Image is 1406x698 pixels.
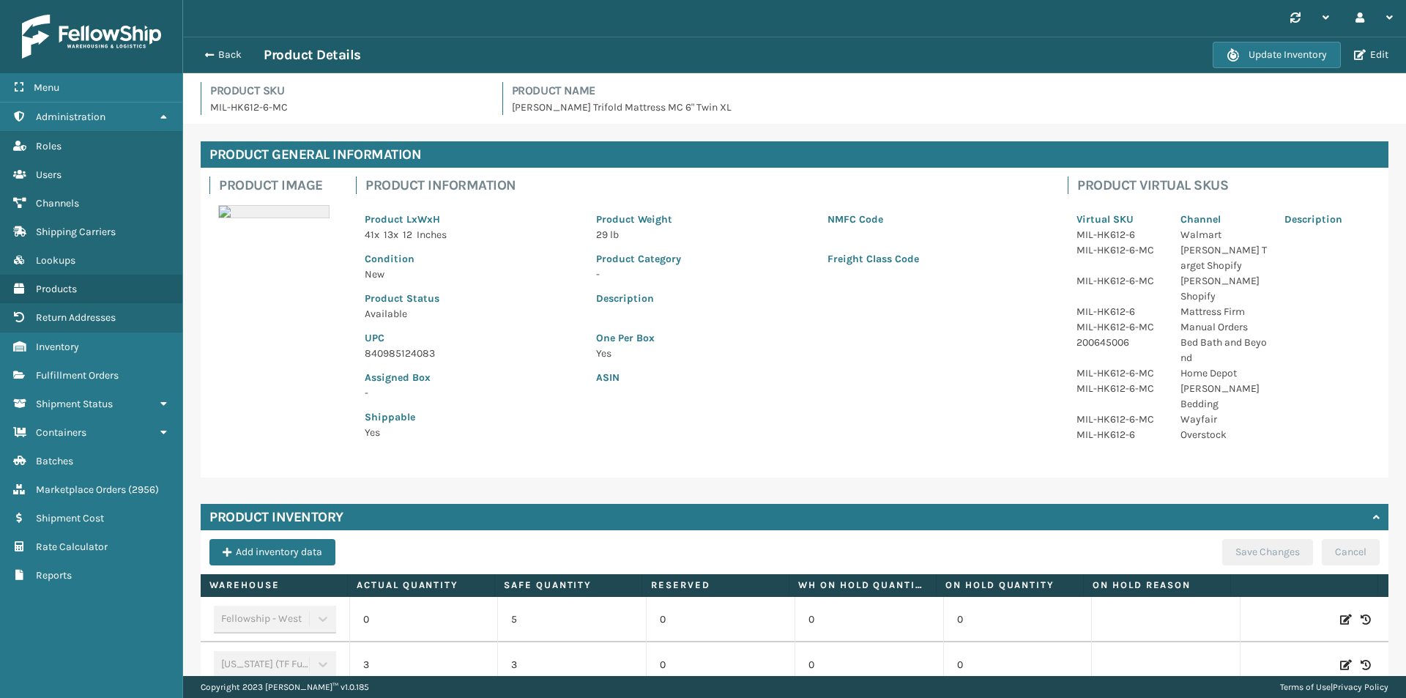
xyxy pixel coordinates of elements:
span: 12 [403,229,412,241]
h4: Product Inventory [209,508,343,526]
td: 0 [943,597,1092,642]
div: | [1280,676,1388,698]
img: 51104088640_40f294f443_o-scaled-700x700.jpg [218,205,330,218]
p: MIL-HK612-6 [1076,304,1163,319]
p: ASIN [596,370,1041,385]
span: 41 x [365,229,379,241]
span: Products [36,283,77,295]
span: Roles [36,140,62,152]
p: NMFC Code [827,212,1041,227]
p: Description [596,291,1041,306]
p: [PERSON_NAME] Target Shopify [1180,242,1267,273]
span: Shipment Status [36,398,113,410]
span: Users [36,168,62,181]
h4: Product Image [219,177,338,194]
p: MIL-HK612-6 [1076,427,1163,442]
p: 0 [660,658,781,672]
p: Shippable [365,409,579,425]
p: MIL-HK612-6 [1076,227,1163,242]
p: - [365,385,579,401]
p: Overstock [1180,427,1267,442]
p: Product Status [365,291,579,306]
p: MIL-HK612-6-MC [1076,319,1163,335]
i: Edit [1340,658,1352,672]
p: Wayfair [1180,412,1267,427]
p: New [365,267,579,282]
span: Channels [36,197,79,209]
button: Update Inventory [1213,42,1341,68]
span: Marketplace Orders [36,483,126,496]
p: Product Weight [596,212,810,227]
p: Assigned Box [365,370,579,385]
p: Manual Orders [1180,319,1267,335]
label: WH On hold quantity [798,579,927,592]
span: Lookups [36,254,75,267]
p: - [596,267,810,282]
i: Inventory History [1361,658,1371,672]
span: Administration [36,111,105,123]
a: Privacy Policy [1333,682,1388,692]
p: Freight Class Code [827,251,1041,267]
td: 0 [795,642,943,688]
p: Channel [1180,212,1267,227]
h4: Product General Information [201,141,1388,168]
p: Product LxWxH [365,212,579,227]
p: Copyright 2023 [PERSON_NAME]™ v 1.0.185 [201,676,369,698]
h3: Product Details [264,46,361,64]
p: MIL-HK612-6-MC [1076,242,1163,258]
span: Menu [34,81,59,94]
h4: Product Virtual SKUs [1077,177,1380,194]
h4: Product Name [512,82,1389,100]
p: Home Depot [1180,365,1267,381]
span: 13 x [384,229,398,241]
p: Yes [596,346,1041,361]
span: Reports [36,569,72,582]
span: Inches [417,229,447,241]
td: 0 [943,642,1092,688]
span: Shipping Carriers [36,226,116,238]
p: One Per Box [596,330,1041,346]
span: Containers [36,426,86,439]
p: [PERSON_NAME] Bedding [1180,381,1267,412]
p: Bed Bath and Beyond [1180,335,1267,365]
span: Return Addresses [36,311,116,324]
label: Reserved [651,579,780,592]
p: MIL-HK612-6-MC [1076,273,1163,289]
img: logo [22,15,161,59]
span: Shipment Cost [36,512,104,524]
label: Safe Quantity [504,579,633,592]
p: Walmart [1180,227,1267,242]
p: Mattress Firm [1180,304,1267,319]
p: Yes [365,425,579,440]
label: Warehouse [209,579,338,592]
td: 5 [497,597,646,642]
p: MIL-HK612-6-MC [1076,381,1163,396]
p: 840985124083 [365,346,579,361]
p: [PERSON_NAME] Trifold Mattress MC 6" Twin XL [512,100,1389,115]
td: 3 [349,642,498,688]
p: UPC [365,330,579,346]
button: Add inventory data [209,539,335,565]
span: 29 lb [596,229,619,241]
p: Description [1284,212,1371,227]
p: Product Category [596,251,810,267]
p: Virtual SKU [1076,212,1163,227]
h4: Product Information [365,177,1050,194]
p: Available [365,306,579,322]
label: On Hold Quantity [945,579,1074,592]
button: Back [196,48,264,62]
p: 200645006 [1076,335,1163,350]
td: 3 [497,642,646,688]
h4: Product SKU [210,82,485,100]
label: On Hold Reason [1093,579,1221,592]
button: Cancel [1322,539,1380,565]
i: Edit [1340,612,1352,627]
p: MIL-HK612-6-MC [210,100,485,115]
p: [PERSON_NAME] Shopify [1180,273,1267,304]
i: Inventory History [1361,612,1371,627]
a: Terms of Use [1280,682,1331,692]
td: 0 [795,597,943,642]
span: Fulfillment Orders [36,369,119,382]
span: ( 2956 ) [128,483,159,496]
p: MIL-HK612-6-MC [1076,365,1163,381]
